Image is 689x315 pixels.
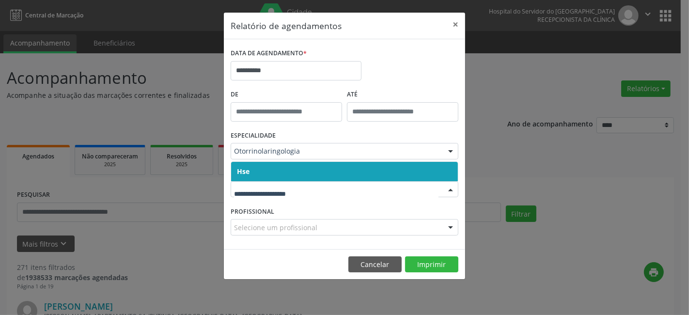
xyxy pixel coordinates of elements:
button: Cancelar [348,256,402,273]
span: Selecione um profissional [234,222,317,233]
label: ESPECIALIDADE [231,128,276,143]
label: PROFISSIONAL [231,204,274,219]
button: Imprimir [405,256,458,273]
span: Otorrinolaringologia [234,146,438,156]
button: Close [446,13,465,36]
label: ATÉ [347,87,458,102]
h5: Relatório de agendamentos [231,19,342,32]
span: Hse [237,167,250,176]
label: DATA DE AGENDAMENTO [231,46,307,61]
label: De [231,87,342,102]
